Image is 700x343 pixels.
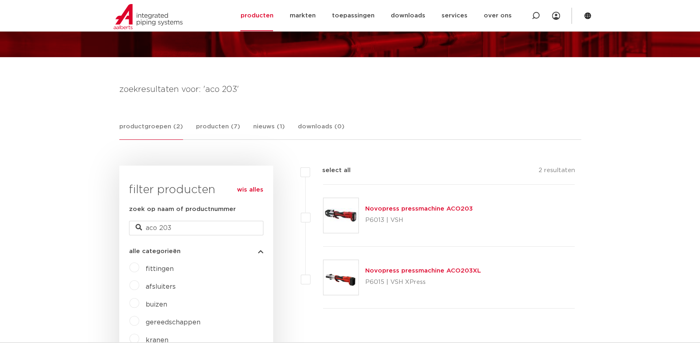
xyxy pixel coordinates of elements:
[146,319,200,326] a: gereedschappen
[119,122,183,140] a: productgroepen (2)
[129,182,263,198] h3: filter producten
[129,205,236,214] label: zoek op naam of productnummer
[129,248,181,254] span: alle categorieën
[323,198,358,233] img: Thumbnail for Novopress pressmachine ACO203
[538,166,575,178] p: 2 resultaten
[365,214,473,227] p: P6013 | VSH
[196,122,240,139] a: producten (7)
[146,301,167,308] a: buizen
[365,268,481,274] a: Novopress pressmachine ACO203XL
[298,122,345,139] a: downloads (0)
[323,260,358,295] img: Thumbnail for Novopress pressmachine ACO203XL
[237,185,263,195] a: wis alles
[365,206,473,212] a: Novopress pressmachine ACO203
[129,221,263,235] input: zoeken
[365,276,481,289] p: P6015 | VSH XPress
[129,248,263,254] button: alle categorieën
[146,266,174,272] a: fittingen
[146,283,176,290] a: afsluiters
[119,83,581,96] h4: zoekresultaten voor: 'aco 203'
[253,122,285,139] a: nieuws (1)
[310,166,351,175] label: select all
